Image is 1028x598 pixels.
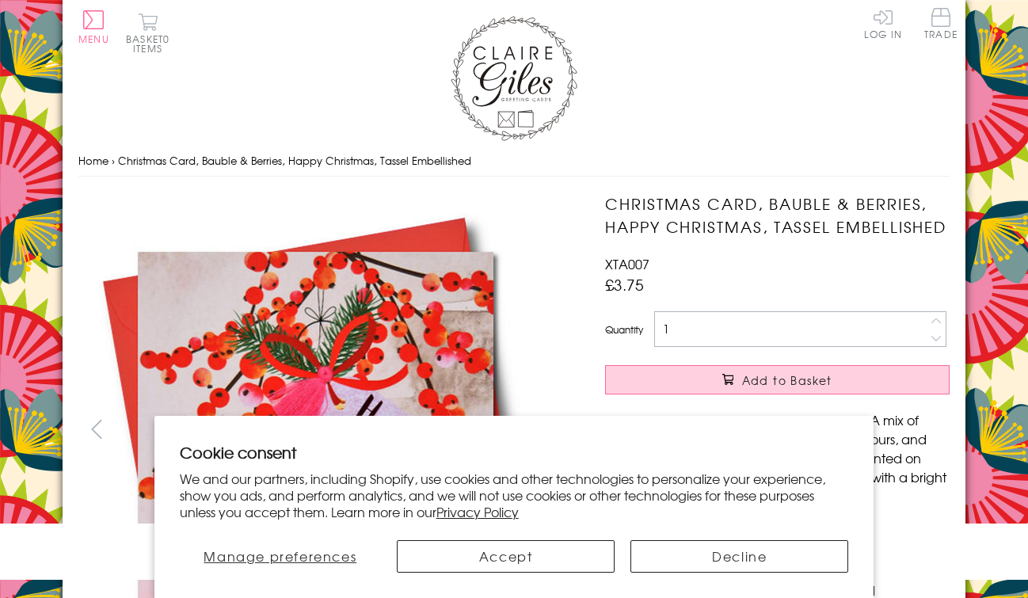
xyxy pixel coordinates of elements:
a: Trade [924,8,958,42]
span: Christmas Card, Bauble & Berries, Happy Christmas, Tassel Embellished [118,153,471,168]
h2: Cookie consent [180,441,849,463]
p: We and our partners, including Shopify, use cookies and other technologies to personalize your ex... [180,470,849,520]
span: XTA007 [605,254,649,273]
button: Menu [78,10,109,44]
a: Home [78,153,109,168]
button: Basket0 items [126,13,169,53]
button: prev [78,411,114,447]
label: Quantity [605,322,643,337]
button: Decline [630,540,848,573]
p: A wonderful contemporary Christmas card. A mix of bright [PERSON_NAME] and pretty watercolours, a... [605,410,950,524]
button: next [538,411,573,447]
span: Menu [78,32,109,46]
span: Trade [924,8,958,39]
img: Claire Giles Greetings Cards [451,16,577,141]
button: Accept [397,540,615,573]
button: Add to Basket [605,365,950,394]
button: Manage preferences [180,540,381,573]
h1: Christmas Card, Bauble & Berries, Happy Christmas, Tassel Embellished [605,192,950,238]
nav: breadcrumbs [78,145,950,177]
span: › [112,153,115,168]
span: £3.75 [605,273,644,295]
span: Add to Basket [742,372,832,388]
a: Privacy Policy [436,502,519,521]
a: Log In [864,8,902,39]
span: Manage preferences [204,547,356,566]
span: 0 items [133,32,169,55]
